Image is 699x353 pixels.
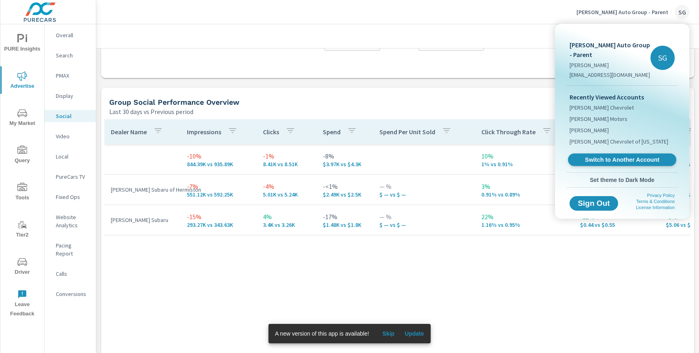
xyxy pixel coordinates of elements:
[636,205,675,210] a: License Information
[570,40,650,59] p: [PERSON_NAME] Auto Group - Parent
[650,46,675,70] div: SG
[570,104,634,112] span: [PERSON_NAME] Chevrolet
[570,71,650,79] p: [EMAIL_ADDRESS][DOMAIN_NAME]
[570,126,609,134] span: [PERSON_NAME]
[566,173,678,187] button: Set theme to Dark Mode
[636,199,675,204] a: Terms & Conditions
[570,61,650,69] p: [PERSON_NAME]
[568,154,676,166] a: Switch to Another Account
[570,196,618,211] button: Sign Out
[647,193,675,198] a: Privacy Policy
[572,156,671,164] span: Switch to Another Account
[570,115,627,123] span: [PERSON_NAME] Motors
[570,176,675,184] span: Set theme to Dark Mode
[570,137,668,146] span: [PERSON_NAME] Chevrolet of [US_STATE]
[570,92,675,102] p: Recently Viewed Accounts
[576,200,612,207] span: Sign Out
